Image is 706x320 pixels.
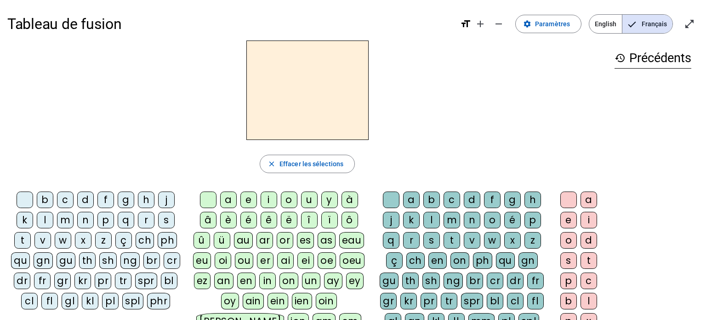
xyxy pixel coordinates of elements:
[138,212,154,228] div: r
[441,293,457,309] div: tr
[55,232,71,249] div: w
[524,212,541,228] div: p
[380,273,399,289] div: gu
[423,212,440,228] div: l
[259,273,276,289] div: in
[622,15,672,33] span: Français
[74,273,91,289] div: kr
[581,252,597,269] div: t
[120,252,140,269] div: ng
[237,273,256,289] div: en
[97,212,114,228] div: p
[147,293,171,309] div: phr
[115,273,131,289] div: tr
[403,232,420,249] div: r
[34,273,51,289] div: fr
[318,252,336,269] div: oe
[504,232,521,249] div: x
[135,273,157,289] div: spr
[321,212,338,228] div: ï
[342,212,358,228] div: ô
[260,155,355,173] button: Effacer les sélections
[7,9,453,39] h1: Tableau de fusion
[268,160,276,168] mat-icon: close
[277,232,293,249] div: or
[11,252,30,269] div: qu
[444,232,460,249] div: t
[560,293,577,309] div: b
[581,212,597,228] div: i
[423,192,440,208] div: b
[21,293,38,309] div: cl
[493,18,504,29] mat-icon: remove
[257,252,273,269] div: er
[487,273,503,289] div: cr
[527,293,544,309] div: fl
[380,293,397,309] div: gr
[34,252,53,269] div: gn
[220,212,237,228] div: è
[77,212,94,228] div: n
[122,293,143,309] div: spl
[496,252,515,269] div: qu
[240,212,257,228] div: é
[484,232,501,249] div: w
[342,192,358,208] div: à
[615,48,691,69] h3: Précédents
[444,212,460,228] div: m
[281,212,297,228] div: ë
[318,232,336,249] div: as
[281,192,297,208] div: o
[535,18,570,29] span: Paramètres
[57,192,74,208] div: c
[158,232,177,249] div: ph
[143,252,160,269] div: br
[82,293,98,309] div: kl
[560,232,577,249] div: o
[136,232,154,249] div: ch
[581,293,597,309] div: l
[302,273,320,289] div: un
[560,252,577,269] div: s
[340,252,364,269] div: oeu
[17,212,33,228] div: k
[115,232,132,249] div: ç
[34,232,51,249] div: v
[507,293,524,309] div: cl
[158,212,175,228] div: s
[383,212,399,228] div: j
[214,273,233,289] div: an
[589,14,673,34] mat-button-toggle-group: Language selection
[428,252,447,269] div: en
[194,273,211,289] div: ez
[297,232,314,249] div: es
[324,273,342,289] div: ay
[507,273,524,289] div: dr
[14,232,31,249] div: t
[461,293,483,309] div: spr
[220,192,237,208] div: a
[95,232,112,249] div: z
[464,232,480,249] div: v
[243,293,264,309] div: ain
[316,293,337,309] div: oin
[524,192,541,208] div: h
[301,212,318,228] div: î
[560,212,577,228] div: e
[292,293,313,309] div: ien
[615,52,626,64] mat-icon: history
[268,293,288,309] div: ein
[515,15,581,33] button: Paramètres
[402,273,419,289] div: th
[504,212,521,228] div: é
[118,192,134,208] div: g
[581,273,597,289] div: c
[235,252,253,269] div: ou
[527,273,544,289] div: fr
[421,293,437,309] div: pr
[423,232,440,249] div: s
[164,252,180,269] div: cr
[339,232,364,249] div: eau
[444,273,463,289] div: ng
[256,232,273,249] div: ar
